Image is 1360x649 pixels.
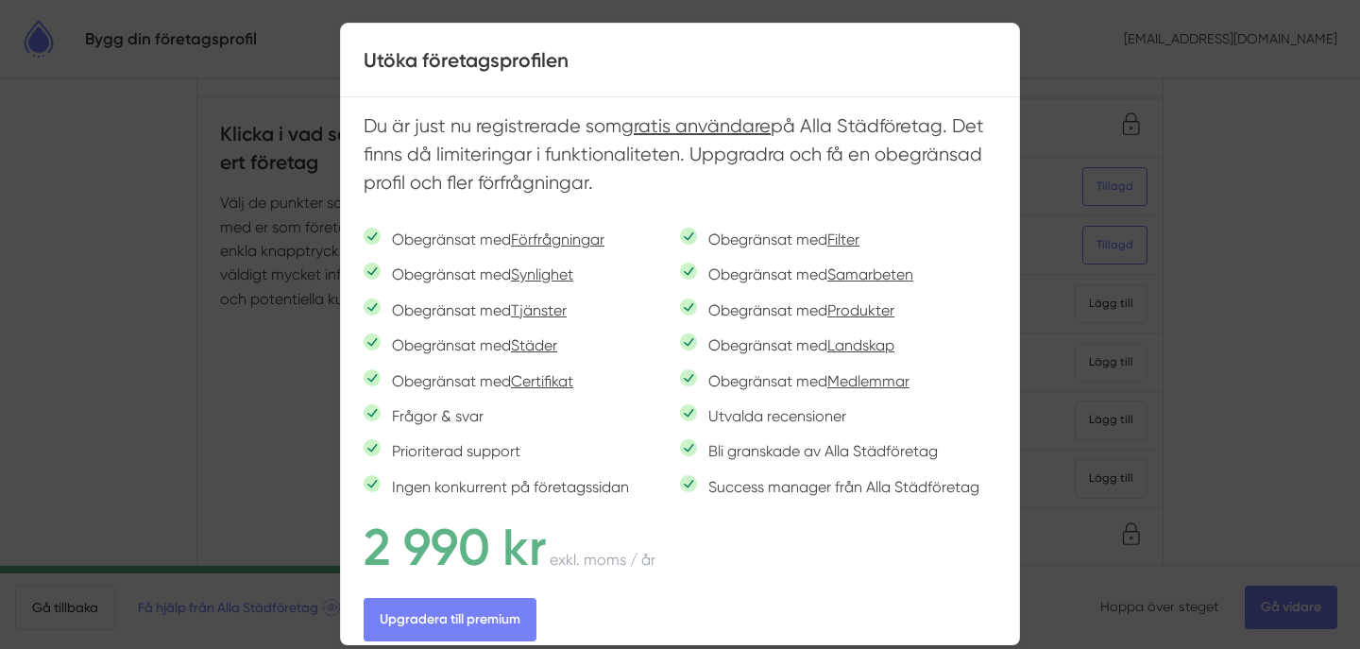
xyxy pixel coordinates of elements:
[697,369,909,393] p: Obegränsat med
[364,46,996,74] h4: Utöka företagsprofilen
[697,299,894,322] p: Obegränsat med
[827,231,859,248] span: Filter
[381,263,573,286] p: Obegränsat med
[697,439,938,463] p: Bli granskade av Alla Städföretag
[381,404,484,428] p: Frågor & svar
[511,336,557,354] span: Städer
[364,598,536,641] a: Upgradera till premium
[511,231,604,248] span: Förfrågningar
[827,265,913,283] span: Samarbeten
[697,333,894,357] p: Obegränsat med
[827,372,909,390] span: Medlemmar
[381,369,573,393] p: Obegränsat med
[697,475,979,499] p: Success manager från Alla Städföretag
[827,336,894,354] span: Landskap
[381,475,629,499] p: Ingen konkurrent på företagssidan
[697,228,859,251] p: Obegränsat med
[511,372,573,390] span: Certifikat
[381,333,557,357] p: Obegränsat med
[381,228,604,251] p: Obegränsat med
[697,404,846,428] p: Utvalda recensioner
[381,439,520,463] p: Prioriterad support
[697,263,913,286] p: Obegränsat med
[364,112,996,207] p: Du är just nu registrerade som på Alla Städföretag. Det finns då limiteringar i funktionaliteten....
[511,301,567,319] span: Tjänster
[381,299,567,322] p: Obegränsat med
[621,115,771,137] span: gratis användare
[550,551,655,569] span: exkl. moms / år
[511,265,573,283] span: Synlighet
[827,301,894,319] span: Produkter
[364,517,546,578] span: 2 990 kr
